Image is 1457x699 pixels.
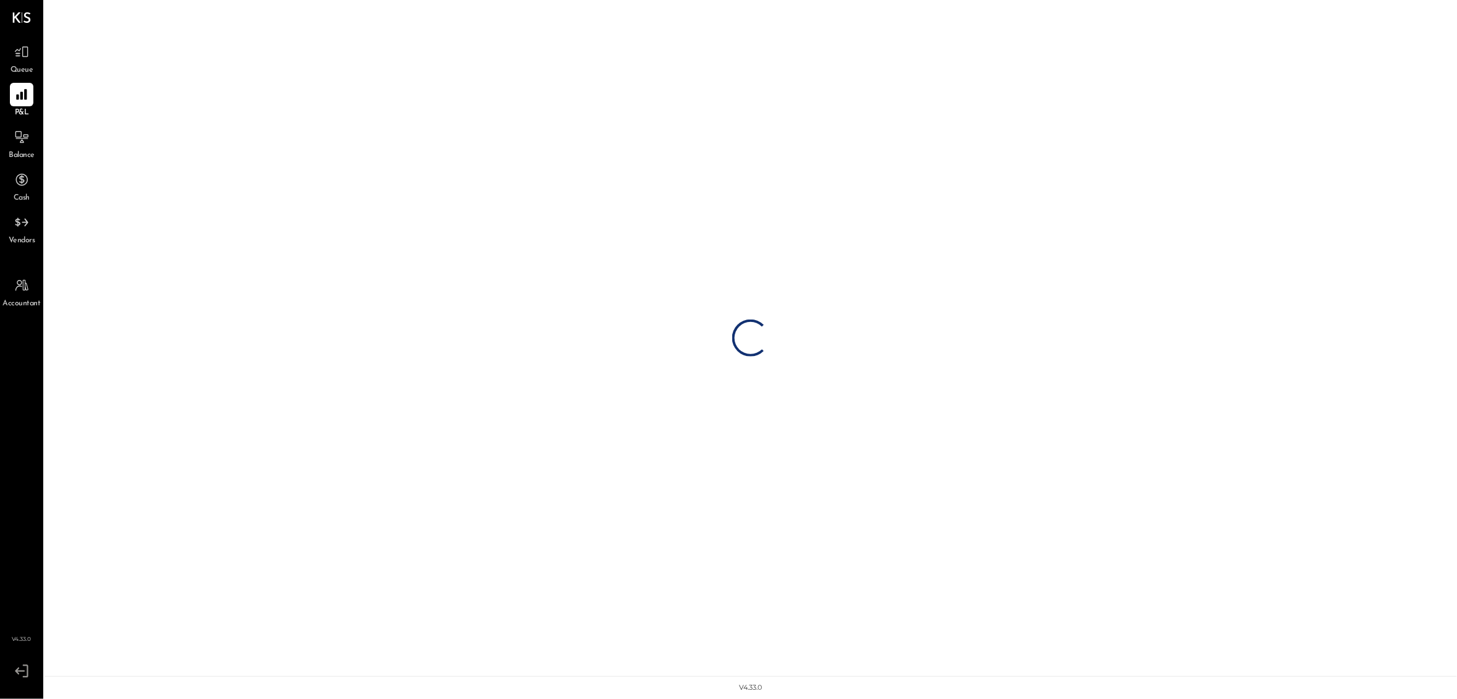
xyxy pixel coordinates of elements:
[1,274,43,310] a: Accountant
[1,83,43,119] a: P&L
[1,168,43,204] a: Cash
[3,299,41,310] span: Accountant
[15,108,29,119] span: P&L
[1,211,43,247] a: Vendors
[11,65,33,76] span: Queue
[9,150,35,161] span: Balance
[14,193,30,204] span: Cash
[9,235,35,247] span: Vendors
[1,40,43,76] a: Queue
[740,683,762,693] div: v 4.33.0
[1,125,43,161] a: Balance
